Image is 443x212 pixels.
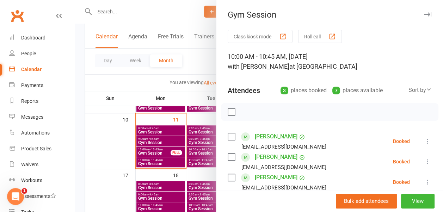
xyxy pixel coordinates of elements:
[228,30,293,43] button: Class kiosk mode
[9,30,74,46] a: Dashboard
[241,183,326,192] div: [EMAIL_ADDRESS][DOMAIN_NAME]
[21,162,38,167] div: Waivers
[21,177,42,183] div: Workouts
[9,188,74,204] a: Assessments
[281,87,288,94] div: 3
[21,130,50,136] div: Automations
[401,194,435,208] button: View
[9,62,74,77] a: Calendar
[228,86,260,95] div: Attendees
[9,46,74,62] a: People
[289,63,357,70] span: at [GEOGRAPHIC_DATA]
[255,151,297,163] a: [PERSON_NAME]
[228,52,432,71] div: 10:00 AM - 10:45 AM, [DATE]
[393,139,410,144] div: Booked
[7,188,24,205] iframe: Intercom live chat
[21,82,43,88] div: Payments
[9,157,74,173] a: Waivers
[9,173,74,188] a: Workouts
[393,159,410,164] div: Booked
[21,98,38,104] div: Reports
[9,141,74,157] a: Product Sales
[21,35,45,40] div: Dashboard
[241,163,326,172] div: [EMAIL_ADDRESS][DOMAIN_NAME]
[9,93,74,109] a: Reports
[216,10,443,20] div: Gym Session
[332,87,340,94] div: 7
[255,131,297,142] a: [PERSON_NAME]
[332,86,383,95] div: places available
[393,180,410,185] div: Booked
[21,67,42,72] div: Calendar
[255,172,297,183] a: [PERSON_NAME]
[408,86,432,95] div: Sort by
[281,86,327,95] div: places booked
[241,142,326,151] div: [EMAIL_ADDRESS][DOMAIN_NAME]
[9,109,74,125] a: Messages
[9,125,74,141] a: Automations
[21,114,43,120] div: Messages
[9,77,74,93] a: Payments
[21,193,56,199] div: Assessments
[228,63,289,70] span: with [PERSON_NAME]
[8,7,26,25] a: Clubworx
[336,194,397,208] button: Bulk add attendees
[21,51,36,56] div: People
[21,146,51,151] div: Product Sales
[21,188,27,194] span: 1
[298,30,342,43] button: Roll call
